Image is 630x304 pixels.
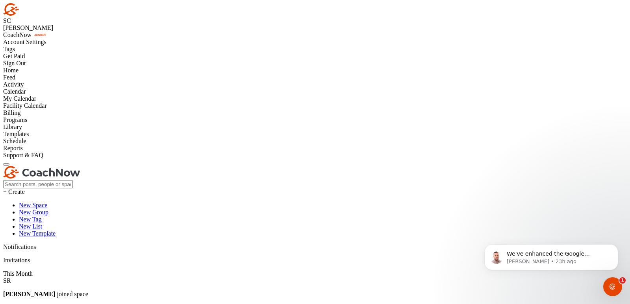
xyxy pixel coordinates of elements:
[3,67,627,74] div: Home
[3,138,627,145] div: Schedule
[3,60,627,67] div: Sign Out
[3,131,627,138] div: Templates
[3,291,55,297] b: [PERSON_NAME]
[19,202,47,208] a: New Space
[3,188,627,195] div: + Create
[19,209,48,216] a: New Group
[3,180,73,188] input: Search posts, people or spaces...
[3,152,627,159] div: Support & FAQ
[472,228,630,283] iframe: Intercom notifications message
[3,166,80,179] img: CoachNow
[33,33,47,37] img: CoachNow acadmey
[3,46,627,53] div: Tags
[3,31,627,39] div: CoachNow
[3,24,627,31] div: [PERSON_NAME]
[3,81,627,88] div: Activity
[3,53,627,60] div: Get Paid
[3,257,627,264] p: Invitations
[19,223,42,230] a: New List
[3,39,627,46] div: Account Settings
[3,3,80,16] img: CoachNow
[3,291,88,297] span: joined space
[3,102,627,109] div: Facility Calendar
[19,216,42,223] a: New Tag
[3,17,627,24] div: SC
[3,109,627,116] div: Billing
[19,230,56,237] a: New Template
[619,277,626,284] span: 1
[3,277,627,284] div: SR
[3,123,627,131] div: Library
[3,243,627,251] p: Notifications
[3,74,627,81] div: Feed
[603,277,622,296] iframe: Intercom live chat
[3,270,33,277] label: This Month
[3,95,627,102] div: My Calendar
[3,116,627,123] div: Programs
[3,145,627,152] div: Reports
[3,88,627,95] div: Calendar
